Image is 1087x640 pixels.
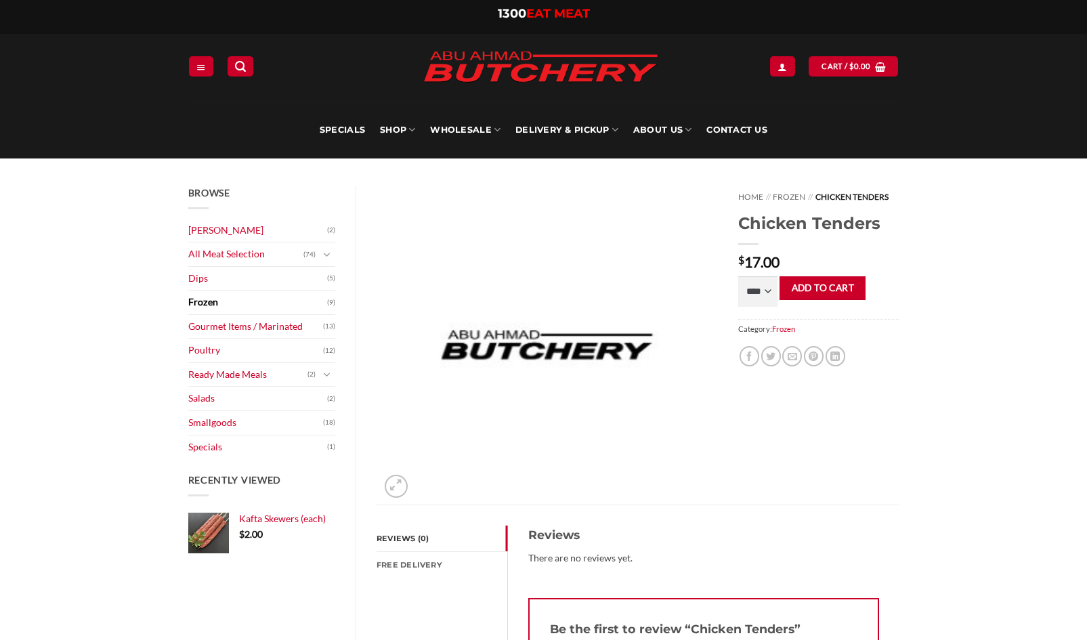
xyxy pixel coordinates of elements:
button: Toggle [319,247,335,262]
a: Poultry [188,339,324,362]
span: Chicken Tenders [815,192,889,202]
a: Salads [188,387,328,410]
a: Frozen [188,291,328,314]
span: // [808,192,813,202]
a: Specials [188,435,328,459]
h1: Chicken Tenders [738,213,899,234]
a: Kafta Skewers (each) [239,513,336,525]
span: EAT MEAT [526,6,590,21]
span: Cart / [822,60,870,72]
a: Reviews (0) [377,526,507,551]
span: (18) [323,412,335,433]
span: (74) [303,244,316,265]
span: (2) [327,389,335,409]
span: Browse [188,187,230,198]
span: (5) [327,268,335,289]
span: (2) [307,364,316,385]
a: Wholesale [430,102,500,158]
a: Menu [189,56,213,76]
span: // [766,192,771,202]
img: Abu Ahmad Butchery [412,42,669,93]
a: Delivery & Pickup [515,102,618,158]
a: Frozen [772,324,795,333]
a: Share on LinkedIn [826,346,845,366]
p: There are no reviews yet. [528,551,879,566]
a: About Us [633,102,691,158]
img: Chicken Tenders [377,186,718,505]
span: 1300 [498,6,526,21]
a: Gourmet Items / Marinated [188,315,324,339]
h3: Reviews [528,526,879,545]
span: (2) [327,220,335,240]
span: Kafta Skewers (each) [239,513,326,524]
a: 1300EAT MEAT [498,6,590,21]
a: Smallgoods [188,411,324,435]
a: Share on Facebook [740,346,759,366]
a: Home [738,192,763,202]
a: Dips [188,267,328,291]
a: Pin on Pinterest [804,346,824,366]
span: (12) [323,341,335,361]
a: Zoom [385,475,408,498]
span: (1) [327,437,335,457]
a: FREE Delivery [377,552,507,578]
span: $ [239,528,244,540]
bdi: 2.00 [239,528,263,540]
span: (9) [327,293,335,313]
span: $ [738,255,744,265]
span: Category: [738,319,899,339]
a: Specials [320,102,365,158]
span: (13) [323,316,335,337]
a: SHOP [380,102,415,158]
a: View cart [809,56,898,76]
a: Share on Twitter [761,346,781,366]
bdi: 17.00 [738,253,780,270]
a: Frozen [773,192,805,202]
span: $ [849,60,854,72]
h3: Be the first to review “Chicken Tenders” [550,620,857,639]
button: Add to cart [780,276,866,300]
span: Recently Viewed [188,474,282,486]
a: All Meat Selection [188,242,304,266]
a: Search [228,56,253,76]
a: Email to a Friend [782,346,802,366]
button: Toggle [319,367,335,382]
a: [PERSON_NAME] [188,219,328,242]
a: Ready Made Meals [188,363,308,387]
bdi: 0.00 [849,62,871,70]
a: Login [770,56,794,76]
a: Contact Us [706,102,767,158]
